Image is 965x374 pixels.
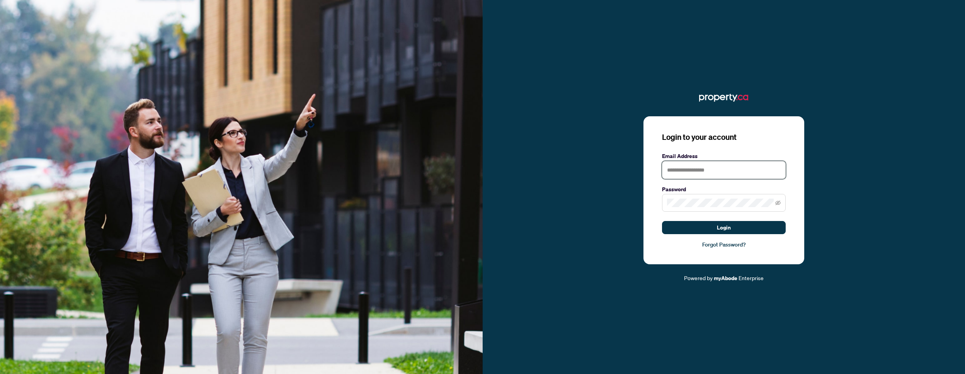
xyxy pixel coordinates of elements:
label: Email Address [662,152,786,160]
span: Powered by [684,274,713,281]
h3: Login to your account [662,132,786,143]
img: ma-logo [699,92,748,104]
a: Forgot Password? [662,240,786,249]
span: eye-invisible [775,200,781,206]
label: Password [662,185,786,194]
span: Enterprise [739,274,764,281]
a: myAbode [714,274,737,282]
keeper-lock: Open Keeper Popup [772,165,781,175]
span: Login [717,221,731,234]
button: Login [662,221,786,234]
